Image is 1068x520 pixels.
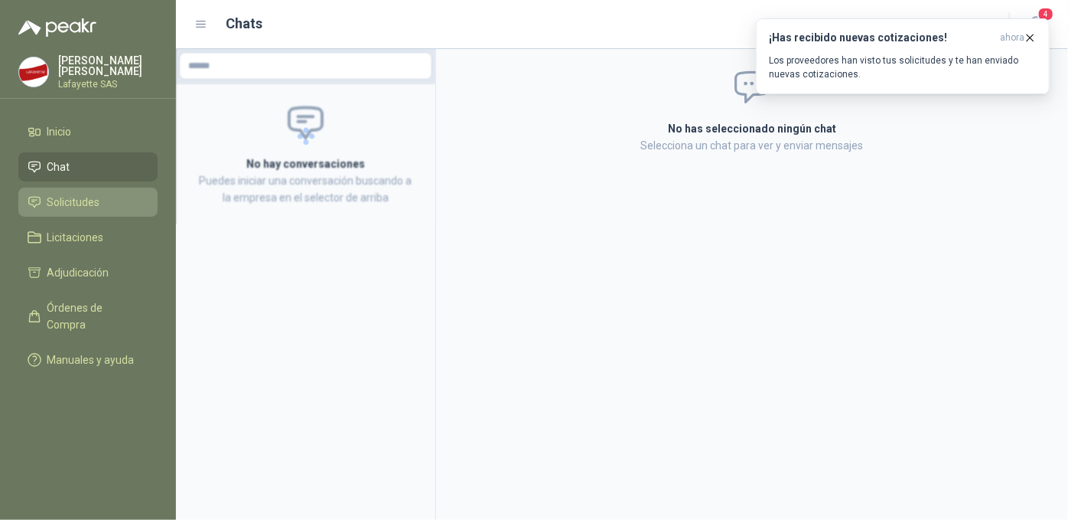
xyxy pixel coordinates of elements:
[18,223,158,252] a: Licitaciones
[47,159,70,175] span: Chat
[47,123,72,140] span: Inicio
[47,194,100,211] span: Solicitudes
[47,229,104,246] span: Licitaciones
[485,120,1019,137] h2: No has seleccionado ningún chat
[18,258,158,287] a: Adjudicación
[47,299,143,333] span: Órdenes de Compra
[19,57,48,87] img: Company Logo
[1022,11,1050,38] button: 4
[18,117,158,146] a: Inicio
[18,188,158,217] a: Solicitudes
[1037,7,1054,21] span: 4
[18,345,158,374] a: Manuales y ayuda
[47,264,109,281] span: Adjudicación
[1000,31,1024,44] span: ahora
[226,13,263,34] h1: Chats
[756,18,1050,94] button: ¡Has recibido nuevas cotizaciones!ahora Los proveedores han visto tus solicitudes y te han enviad...
[769,31,994,44] h3: ¡Has recibido nuevas cotizaciones!
[47,352,135,368] span: Manuales y ayuda
[18,18,96,37] img: Logo peakr
[58,80,158,89] p: Lafayette SAS
[769,54,1037,81] p: Los proveedores han visto tus solicitudes y te han enviado nuevas cotizaciones.
[485,137,1019,154] p: Selecciona un chat para ver y enviar mensajes
[18,152,158,182] a: Chat
[58,55,158,77] p: [PERSON_NAME] [PERSON_NAME]
[18,293,158,339] a: Órdenes de Compra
